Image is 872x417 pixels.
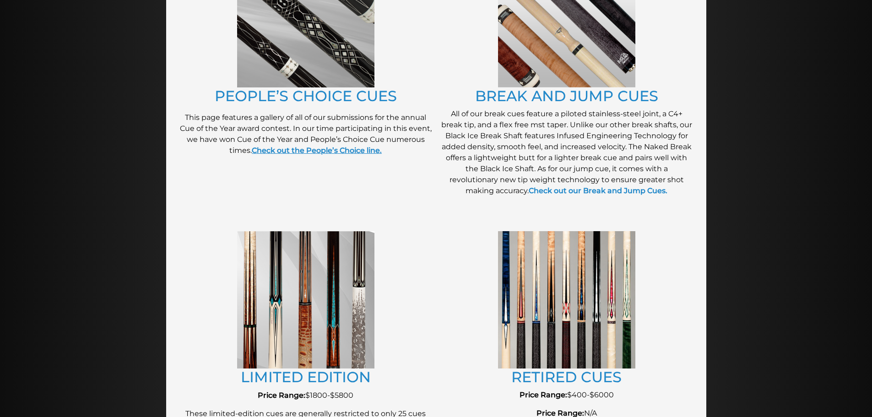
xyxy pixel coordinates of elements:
[258,391,305,400] strong: Price Range:
[180,390,432,401] p: $1800-$5800
[180,112,432,156] p: This page features a gallery of all of our submissions for the annual Cue of the Year award conte...
[475,87,658,105] a: BREAK AND JUMP CUES
[520,390,567,399] strong: Price Range:
[241,368,371,386] a: LIMITED EDITION
[215,87,397,105] a: PEOPLE’S CHOICE CUES
[441,108,693,196] p: All of our break cues feature a piloted stainless-steel joint, a C4+ break tip, and a flex free m...
[252,146,382,155] a: Check out the People’s Choice line.
[441,390,693,401] p: $400-$6000
[511,368,622,386] a: RETIRED CUES
[529,186,667,195] a: Check out our Break and Jump Cues.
